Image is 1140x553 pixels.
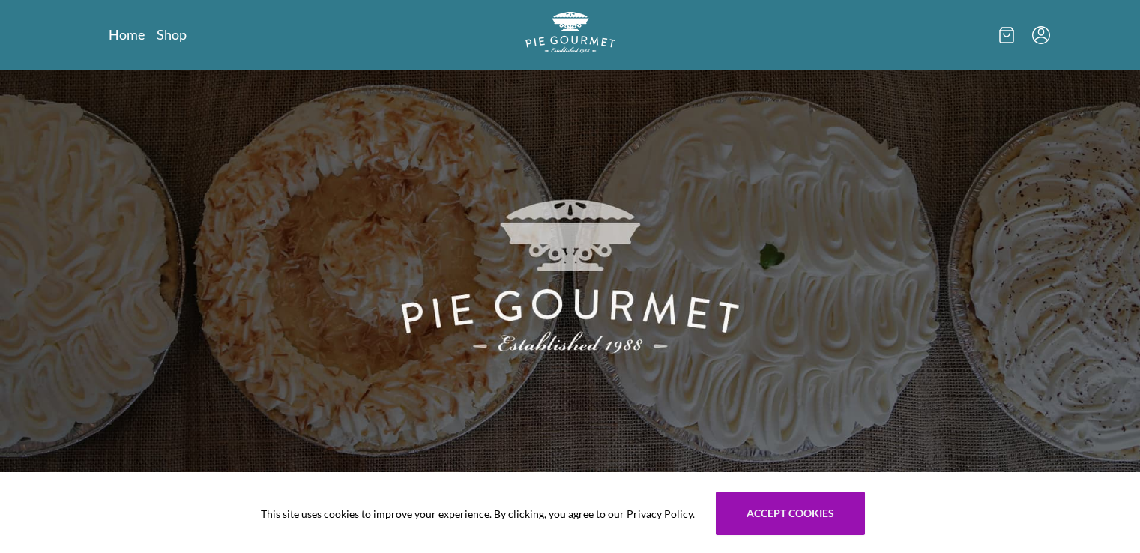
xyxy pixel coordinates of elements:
span: This site uses cookies to improve your experience. By clicking, you agree to our Privacy Policy. [261,506,695,522]
button: Accept cookies [716,492,865,535]
a: Shop [157,25,187,43]
button: Menu [1032,26,1050,44]
img: logo [525,12,615,53]
a: Logo [525,12,615,58]
a: Home [109,25,145,43]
